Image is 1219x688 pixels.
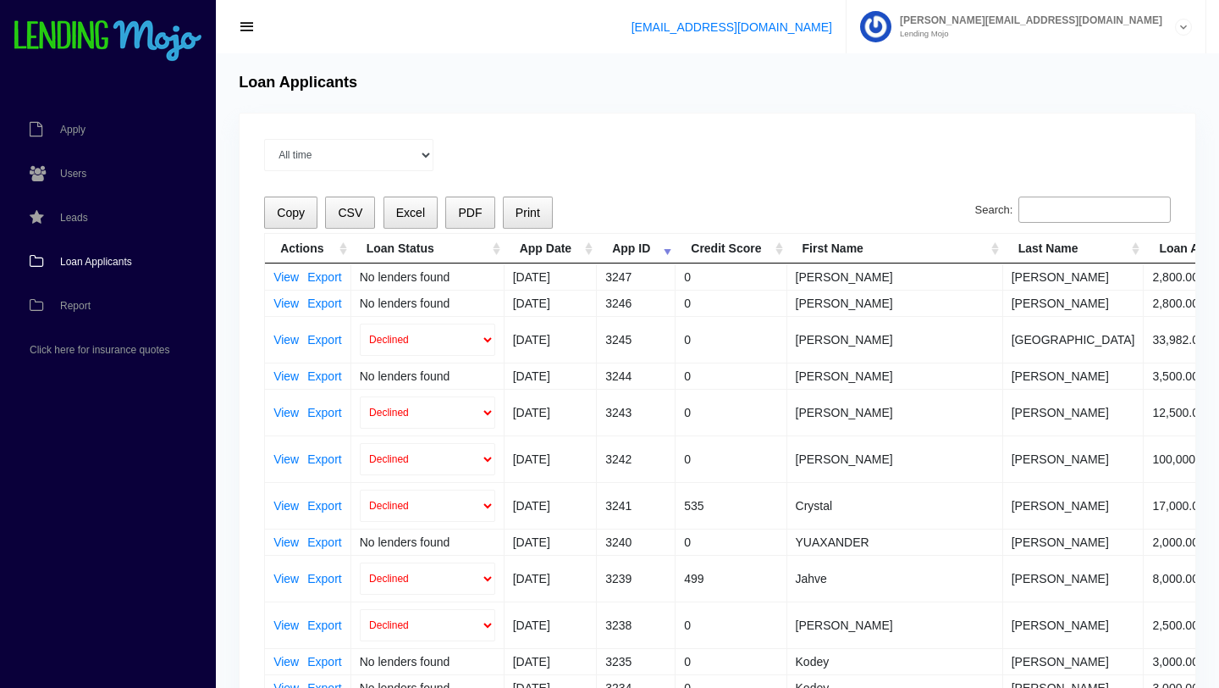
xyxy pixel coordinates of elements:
[503,197,553,230] button: Print
[273,573,299,585] a: View
[60,257,132,267] span: Loan Applicants
[239,74,357,92] h4: Loan Applicants
[273,453,299,465] a: View
[307,407,341,419] a: Export
[307,500,341,512] a: Export
[1003,436,1145,482] td: [PERSON_NAME]
[597,290,676,316] td: 3246
[60,213,88,223] span: Leads
[60,169,86,179] span: Users
[516,206,540,219] span: Print
[505,316,597,363] td: [DATE]
[1003,389,1145,436] td: [PERSON_NAME]
[787,602,1003,648] td: [PERSON_NAME]
[676,290,786,316] td: 0
[891,15,1162,25] span: [PERSON_NAME][EMAIL_ADDRESS][DOMAIN_NAME]
[383,197,439,230] button: Excel
[505,436,597,482] td: [DATE]
[505,602,597,648] td: [DATE]
[676,316,786,363] td: 0
[396,206,425,219] span: Excel
[787,234,1003,264] th: First Name: activate to sort column ascending
[505,290,597,316] td: [DATE]
[787,482,1003,529] td: Crystal
[273,656,299,668] a: View
[1003,234,1145,264] th: Last Name: activate to sort column ascending
[1003,482,1145,529] td: [PERSON_NAME]
[264,197,317,230] button: Copy
[307,573,341,585] a: Export
[307,453,341,465] a: Export
[1003,529,1145,555] td: [PERSON_NAME]
[676,436,786,482] td: 0
[351,264,505,290] td: No lenders found
[597,436,676,482] td: 3242
[458,206,482,219] span: PDF
[1003,316,1145,363] td: [GEOGRAPHIC_DATA]
[1003,648,1145,674] td: [PERSON_NAME]
[891,30,1162,38] small: Lending Mojo
[787,316,1003,363] td: [PERSON_NAME]
[307,656,341,668] a: Export
[597,234,676,264] th: App ID: activate to sort column ascending
[787,363,1003,389] td: [PERSON_NAME]
[505,389,597,436] td: [DATE]
[273,407,299,419] a: View
[787,648,1003,674] td: Kodey
[676,264,786,290] td: 0
[273,370,299,382] a: View
[60,301,91,311] span: Report
[505,264,597,290] td: [DATE]
[351,290,505,316] td: No lenders found
[273,536,299,548] a: View
[1003,555,1145,602] td: [PERSON_NAME]
[597,389,676,436] td: 3243
[273,297,299,309] a: View
[676,602,786,648] td: 0
[597,529,676,555] td: 3240
[307,271,341,283] a: Export
[307,619,341,631] a: Export
[13,20,203,63] img: logo-small.png
[60,125,85,135] span: Apply
[307,370,341,382] a: Export
[676,529,786,555] td: 0
[597,648,676,674] td: 3235
[30,345,169,355] span: Click here for insurance quotes
[273,500,299,512] a: View
[597,363,676,389] td: 3244
[787,529,1003,555] td: YUAXANDER
[351,363,505,389] td: No lenders found
[597,602,676,648] td: 3238
[1018,197,1171,224] input: Search:
[307,334,341,346] a: Export
[860,11,891,42] img: Profile image
[676,555,786,602] td: 499
[787,264,1003,290] td: [PERSON_NAME]
[1003,264,1145,290] td: [PERSON_NAME]
[787,389,1003,436] td: [PERSON_NAME]
[325,197,375,230] button: CSV
[445,197,494,230] button: PDF
[505,482,597,529] td: [DATE]
[351,529,505,555] td: No lenders found
[632,20,832,34] a: [EMAIL_ADDRESS][DOMAIN_NAME]
[338,206,362,219] span: CSV
[307,536,341,548] a: Export
[787,436,1003,482] td: [PERSON_NAME]
[787,555,1003,602] td: Jahve
[597,316,676,363] td: 3245
[265,234,351,264] th: Actions: activate to sort column ascending
[676,389,786,436] td: 0
[273,334,299,346] a: View
[505,529,597,555] td: [DATE]
[505,234,597,264] th: App Date: activate to sort column ascending
[597,482,676,529] td: 3241
[351,234,505,264] th: Loan Status: activate to sort column ascending
[1003,290,1145,316] td: [PERSON_NAME]
[273,619,299,631] a: View
[975,197,1171,224] label: Search:
[505,648,597,674] td: [DATE]
[787,290,1003,316] td: [PERSON_NAME]
[273,271,299,283] a: View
